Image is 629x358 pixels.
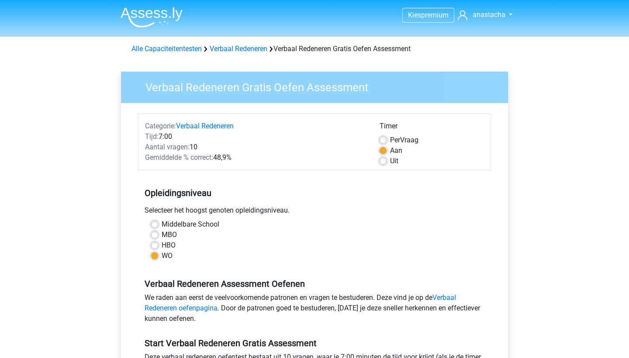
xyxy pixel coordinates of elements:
a: Verbaal Redeneren [176,122,234,130]
div: Timer [380,121,484,135]
h5: Start Verbaal Redeneren Gratis Assessment [145,338,484,348]
label: Middelbare School [162,219,219,230]
span: anastacha [473,10,505,19]
a: anastacha [454,10,515,20]
span: Kies [408,11,421,19]
h3: Verbaal Redeneren Gratis Oefen Assessment [135,77,501,94]
label: HBO [162,240,176,251]
img: Assessly [121,7,183,28]
div: 10 [138,142,373,152]
span: Per [390,136,400,144]
div: We raden aan eerst de veelvoorkomende patronen en vragen te bestuderen. Deze vind je op de . Door... [138,293,491,327]
div: Verbaal Redeneren Gratis Oefen Assessment [128,44,501,54]
label: MBO [162,230,177,240]
span: Categorie: [145,122,176,130]
div: 48,9% [138,152,373,163]
a: Kiespremium [403,9,454,21]
span: premium [421,11,449,19]
label: WO [162,251,173,261]
a: Alle Capaciteitentesten [131,45,202,53]
h5: Opleidingsniveau [145,184,484,202]
div: 7:00 [138,131,373,142]
span: Tijd: [145,132,159,141]
label: Uit [390,156,398,166]
div: Selecteer het hoogst genoten opleidingsniveau. [138,205,491,219]
label: Vraag [390,135,418,145]
label: Aan [390,145,402,156]
a: Verbaal Redeneren [210,45,267,53]
span: Aantal vragen: [145,143,190,151]
span: Gemiddelde % correct: [145,153,213,162]
h5: Verbaal Redeneren Assessment Oefenen [145,279,484,289]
